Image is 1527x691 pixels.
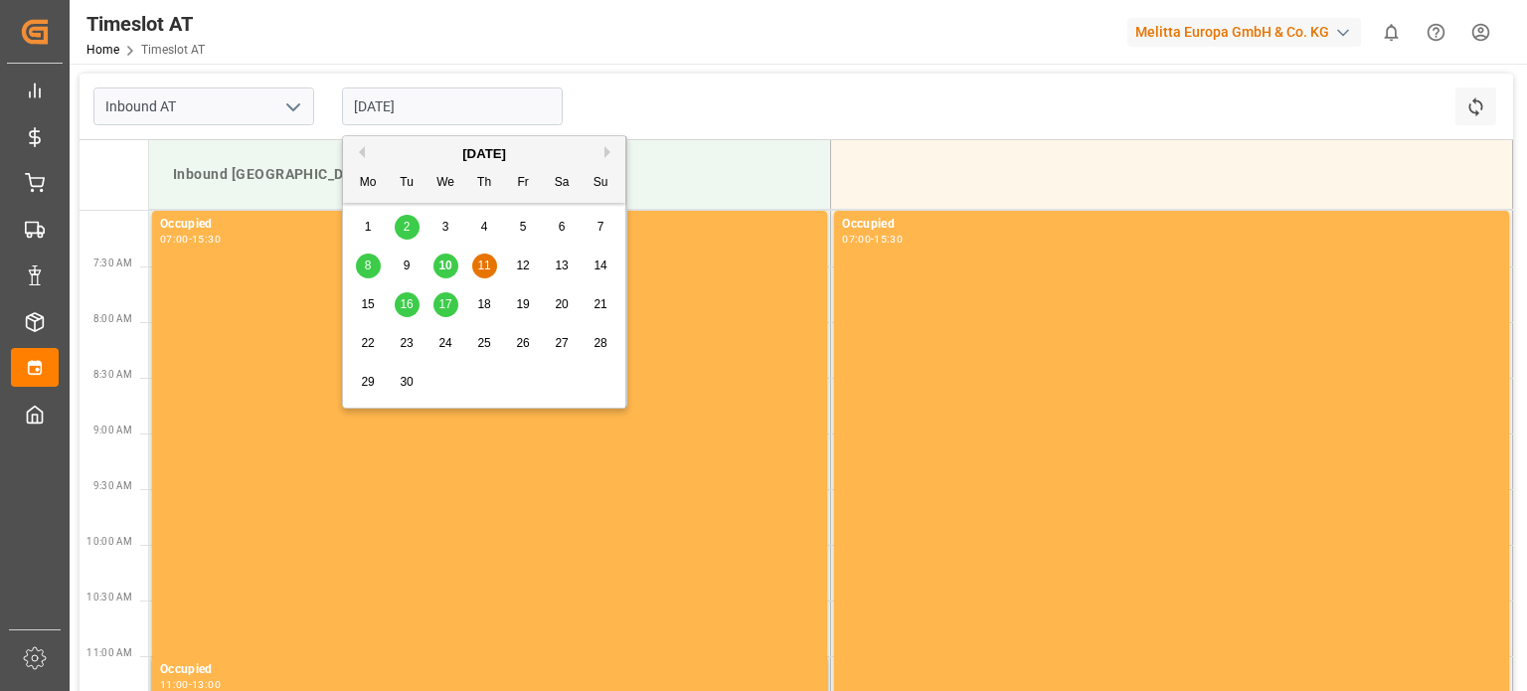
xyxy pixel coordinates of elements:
[438,259,451,272] span: 10
[842,215,1501,235] div: Occupied
[165,156,814,193] div: Inbound [GEOGRAPHIC_DATA]
[442,220,449,234] span: 3
[356,215,381,240] div: Choose Monday, September 1st, 2025
[356,370,381,395] div: Choose Monday, September 29th, 2025
[353,146,365,158] button: Previous Month
[511,171,536,196] div: Fr
[404,259,411,272] span: 9
[395,254,420,278] div: Choose Tuesday, September 9th, 2025
[594,297,606,311] span: 21
[356,171,381,196] div: Mo
[86,536,132,547] span: 10:00 AM
[361,297,374,311] span: 15
[395,171,420,196] div: Tu
[361,375,374,389] span: 29
[349,208,620,402] div: month 2025-09
[404,220,411,234] span: 2
[1414,10,1458,55] button: Help Center
[511,254,536,278] div: Choose Friday, September 12th, 2025
[472,292,497,317] div: Choose Thursday, September 18th, 2025
[433,215,458,240] div: Choose Wednesday, September 3rd, 2025
[477,336,490,350] span: 25
[395,331,420,356] div: Choose Tuesday, September 23rd, 2025
[472,331,497,356] div: Choose Thursday, September 25th, 2025
[597,220,604,234] span: 7
[550,292,575,317] div: Choose Saturday, September 20th, 2025
[342,87,563,125] input: DD-MM-YYYY
[511,215,536,240] div: Choose Friday, September 5th, 2025
[433,171,458,196] div: We
[555,336,568,350] span: 27
[160,235,189,244] div: 07:00
[189,235,192,244] div: -
[555,259,568,272] span: 13
[1127,13,1369,51] button: Melitta Europa GmbH & Co. KG
[871,235,874,244] div: -
[395,292,420,317] div: Choose Tuesday, September 16th, 2025
[160,660,819,680] div: Occupied
[516,336,529,350] span: 26
[472,215,497,240] div: Choose Thursday, September 4th, 2025
[589,331,613,356] div: Choose Sunday, September 28th, 2025
[516,297,529,311] span: 19
[511,331,536,356] div: Choose Friday, September 26th, 2025
[356,254,381,278] div: Choose Monday, September 8th, 2025
[93,87,314,125] input: Type to search/select
[400,336,413,350] span: 23
[93,480,132,491] span: 9:30 AM
[277,91,307,122] button: open menu
[86,647,132,658] span: 11:00 AM
[1127,18,1361,47] div: Melitta Europa GmbH & Co. KG
[395,215,420,240] div: Choose Tuesday, September 2nd, 2025
[481,220,488,234] span: 4
[472,254,497,278] div: Choose Thursday, September 11th, 2025
[516,259,529,272] span: 12
[511,292,536,317] div: Choose Friday, September 19th, 2025
[594,336,606,350] span: 28
[160,215,819,235] div: Occupied
[594,259,606,272] span: 14
[86,43,119,57] a: Home
[555,297,568,311] span: 20
[160,680,189,689] div: 11:00
[477,297,490,311] span: 18
[400,297,413,311] span: 16
[365,220,372,234] span: 1
[93,258,132,268] span: 7:30 AM
[93,313,132,324] span: 8:00 AM
[433,254,458,278] div: Choose Wednesday, September 10th, 2025
[192,680,221,689] div: 13:00
[472,171,497,196] div: Th
[356,331,381,356] div: Choose Monday, September 22nd, 2025
[93,425,132,435] span: 9:00 AM
[400,375,413,389] span: 30
[356,292,381,317] div: Choose Monday, September 15th, 2025
[192,235,221,244] div: 15:30
[438,336,451,350] span: 24
[589,171,613,196] div: Su
[589,292,613,317] div: Choose Sunday, September 21st, 2025
[189,680,192,689] div: -
[93,369,132,380] span: 8:30 AM
[86,9,205,39] div: Timeslot AT
[477,259,490,272] span: 11
[361,336,374,350] span: 22
[589,215,613,240] div: Choose Sunday, September 7th, 2025
[604,146,616,158] button: Next Month
[433,292,458,317] div: Choose Wednesday, September 17th, 2025
[550,254,575,278] div: Choose Saturday, September 13th, 2025
[86,592,132,603] span: 10:30 AM
[842,235,871,244] div: 07:00
[343,144,625,164] div: [DATE]
[589,254,613,278] div: Choose Sunday, September 14th, 2025
[520,220,527,234] span: 5
[550,215,575,240] div: Choose Saturday, September 6th, 2025
[438,297,451,311] span: 17
[550,171,575,196] div: Sa
[874,235,903,244] div: 15:30
[559,220,566,234] span: 6
[365,259,372,272] span: 8
[550,331,575,356] div: Choose Saturday, September 27th, 2025
[395,370,420,395] div: Choose Tuesday, September 30th, 2025
[1369,10,1414,55] button: show 0 new notifications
